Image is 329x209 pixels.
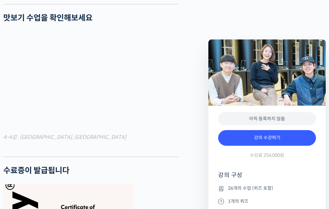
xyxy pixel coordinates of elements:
[2,155,43,171] a: 홈
[218,112,316,126] div: 아직 등록하지 않음
[84,155,125,171] a: 설정
[21,165,24,170] span: 홈
[43,155,84,171] a: 대화
[218,185,316,192] li: 26개의 수업 (퀴즈 포함)
[3,13,93,23] strong: 맛보기 수업을 확인해보세요
[101,165,109,170] span: 설정
[60,165,67,170] span: 대화
[250,152,284,158] span: 수강료 254,000원
[3,166,179,175] h2: 수료증이 발급됩니다
[218,171,316,184] h4: 강의 구성
[218,130,316,146] a: 강의 수강하기
[218,197,316,205] li: 1개의 퀴즈
[3,134,126,141] em: 4-4강. [GEOGRAPHIC_DATA], [GEOGRAPHIC_DATA]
